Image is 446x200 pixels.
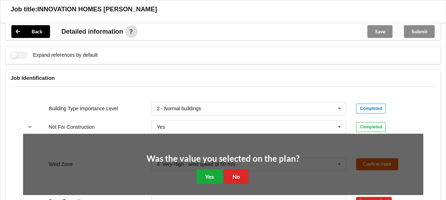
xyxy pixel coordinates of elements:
[49,106,118,111] label: Building Type Importance Level
[11,5,37,13] h3: Job title:
[157,106,201,111] div: 2 - Normal buildings
[147,153,299,164] h2: Was the value you selected on the plan?
[11,51,98,59] label: Expand references by default
[11,74,435,81] h4: Job Identification
[197,169,222,184] button: Yes
[37,5,157,13] h3: INNOVATION HOMES [PERSON_NAME]
[356,104,386,113] div: Completed
[61,28,123,35] span: Detailed information
[49,124,94,130] label: Not For Construction
[157,124,165,129] div: Yes
[23,121,37,133] button: reference-toggle
[224,169,248,184] button: No
[11,25,50,38] button: Back
[356,122,386,132] div: Completed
